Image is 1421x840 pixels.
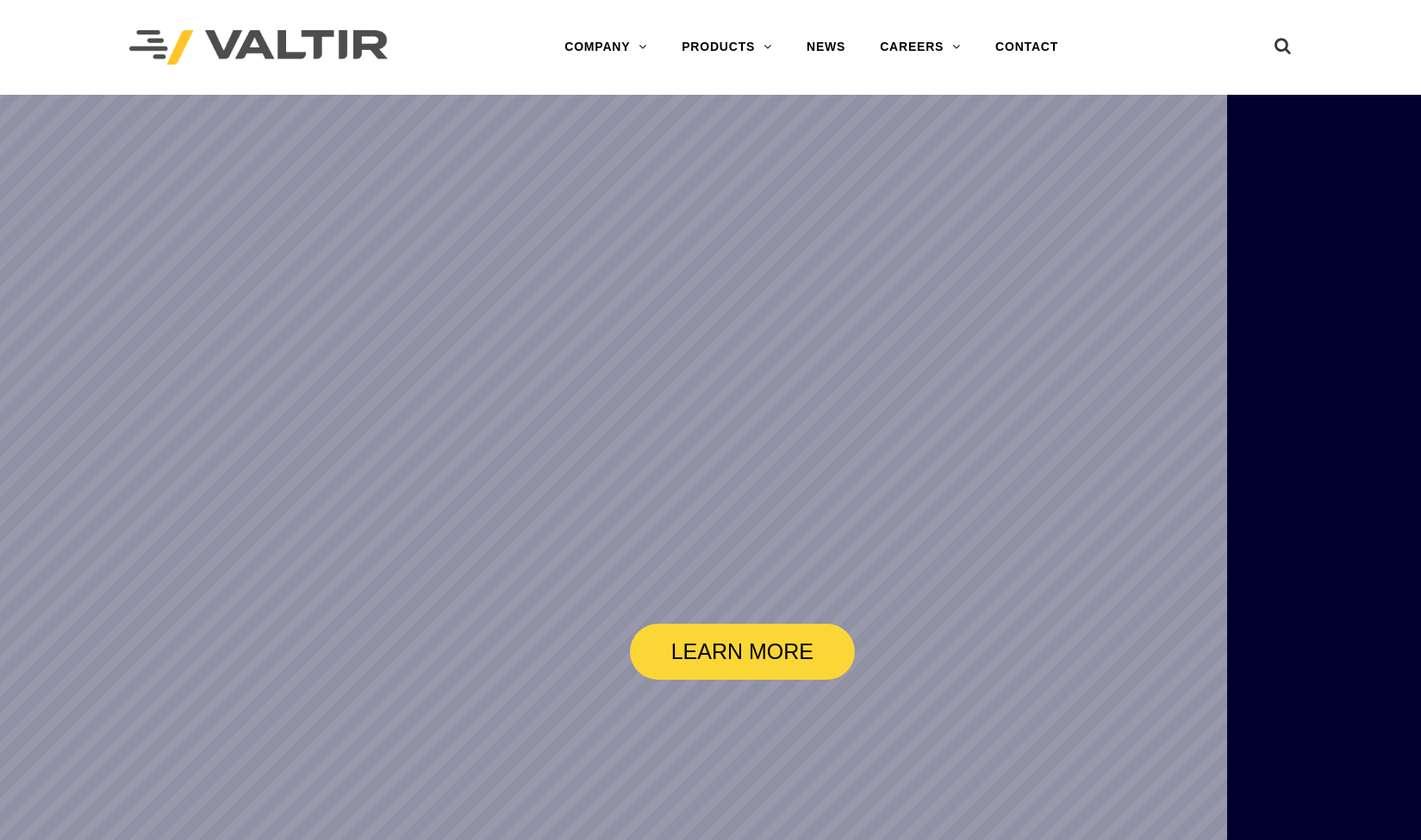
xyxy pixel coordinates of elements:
a: NEWS [789,30,863,65]
a: LEARN MORE [630,624,855,680]
a: CAREERS [863,30,978,65]
a: CONTACT [978,30,1075,65]
img: Valtir [129,30,388,65]
a: COMPANY [547,30,664,65]
a: PRODUCTS [664,30,789,65]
